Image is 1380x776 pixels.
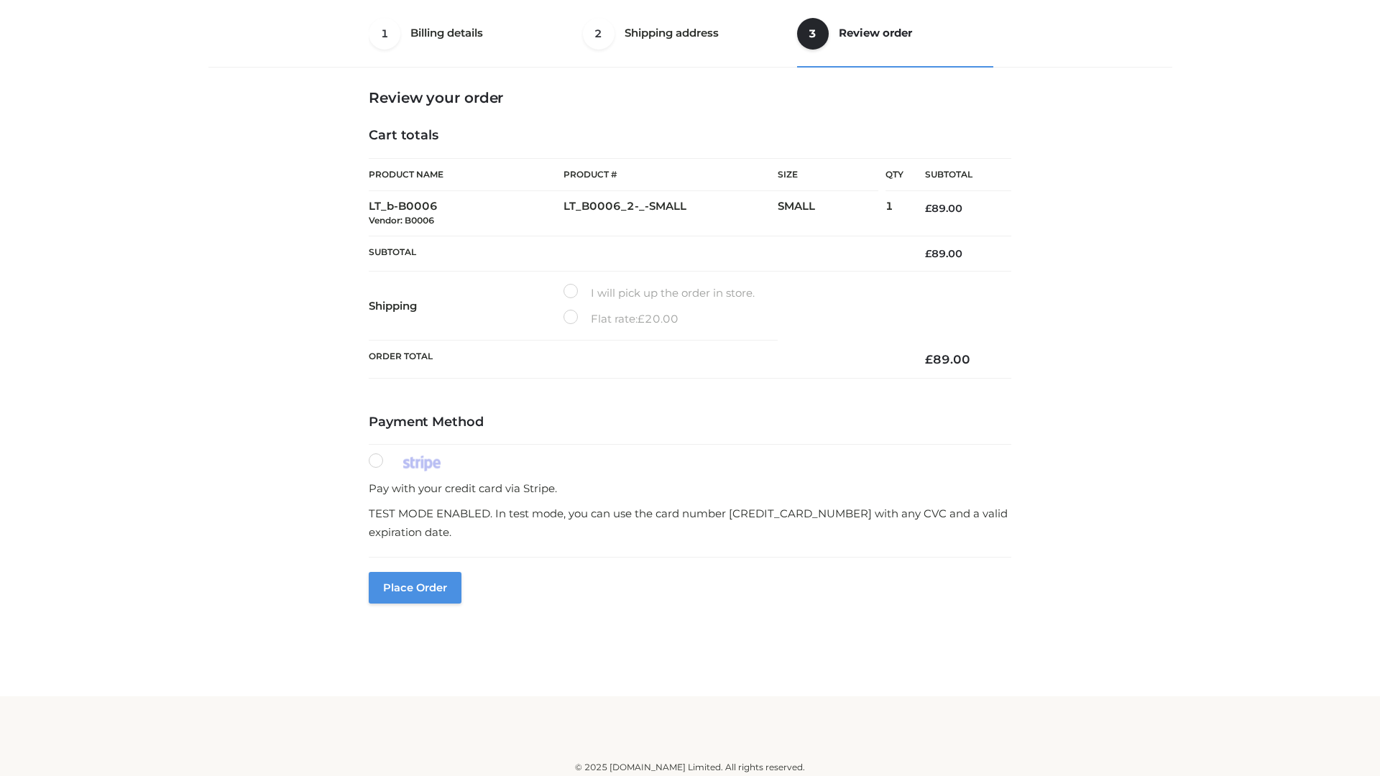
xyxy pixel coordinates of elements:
span: £ [925,202,931,215]
h4: Payment Method [369,415,1011,430]
th: Subtotal [369,236,903,271]
th: Qty [885,158,903,191]
bdi: 20.00 [638,312,678,325]
td: LT_b-B0006 [369,191,563,236]
h3: Review your order [369,89,1011,106]
span: £ [925,352,933,366]
bdi: 89.00 [925,352,970,366]
div: © 2025 [DOMAIN_NAME] Limited. All rights reserved. [213,760,1167,775]
th: Shipping [369,272,563,341]
bdi: 89.00 [925,202,962,215]
th: Product # [563,158,778,191]
p: Pay with your credit card via Stripe. [369,479,1011,498]
button: Place order [369,572,461,604]
span: £ [638,312,645,325]
th: Subtotal [903,159,1011,191]
p: TEST MODE ENABLED. In test mode, you can use the card number [CREDIT_CARD_NUMBER] with any CVC an... [369,504,1011,541]
h4: Cart totals [369,128,1011,144]
td: SMALL [778,191,885,236]
td: LT_B0006_2-_-SMALL [563,191,778,236]
label: Flat rate: [563,310,678,328]
th: Product Name [369,158,563,191]
td: 1 [885,191,903,236]
th: Order Total [369,341,903,379]
span: £ [925,247,931,260]
small: Vendor: B0006 [369,215,434,226]
label: I will pick up the order in store. [563,284,755,302]
bdi: 89.00 [925,247,962,260]
th: Size [778,159,878,191]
